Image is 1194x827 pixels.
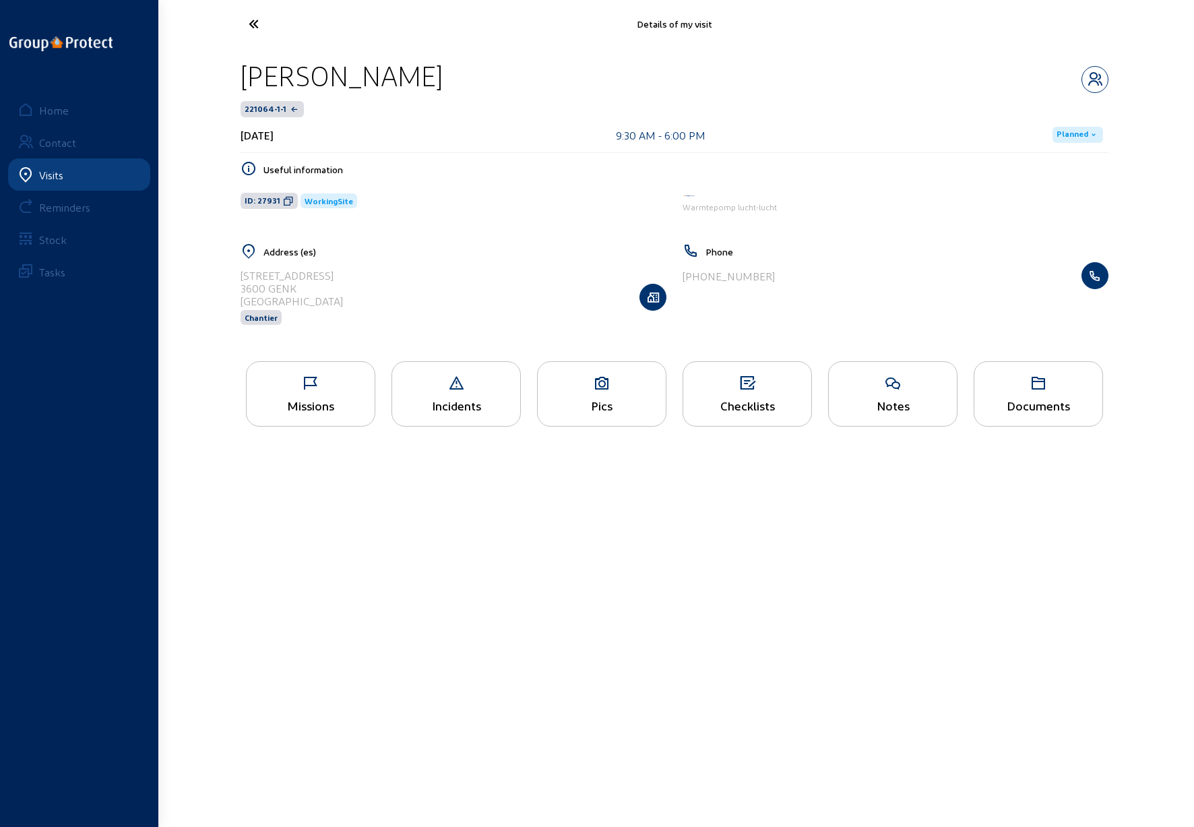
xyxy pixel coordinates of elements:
[8,94,150,126] a: Home
[245,104,286,115] span: 221064-1-1
[39,266,65,278] div: Tasks
[683,202,777,212] span: Warmtepomp lucht-lucht
[705,246,1108,257] h5: Phone
[8,255,150,288] a: Tasks
[263,246,666,257] h5: Address (es)
[8,191,150,223] a: Reminders
[683,270,775,282] div: [PHONE_NUMBER]
[39,136,76,149] div: Contact
[39,104,69,117] div: Home
[39,169,63,181] div: Visits
[538,398,666,412] div: Pics
[241,269,343,282] div: [STREET_ADDRESS]
[245,313,278,322] span: Chantier
[974,398,1102,412] div: Documents
[8,126,150,158] a: Contact
[616,129,705,142] div: 9:30 AM - 6:00 PM
[305,196,353,206] span: WorkingSite
[241,129,274,142] div: [DATE]
[1057,129,1088,140] span: Planned
[39,201,90,214] div: Reminders
[39,233,67,246] div: Stock
[378,18,971,30] div: Details of my visit
[241,59,443,93] div: [PERSON_NAME]
[683,194,696,197] img: Energy Protect HVAC
[241,295,343,307] div: [GEOGRAPHIC_DATA]
[829,398,957,412] div: Notes
[392,398,520,412] div: Incidents
[683,398,811,412] div: Checklists
[263,164,1108,175] h5: Useful information
[241,282,343,295] div: 3600 GENK
[8,158,150,191] a: Visits
[9,36,113,51] img: logo-oneline.png
[245,195,280,206] span: ID: 27931
[247,398,375,412] div: Missions
[8,223,150,255] a: Stock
